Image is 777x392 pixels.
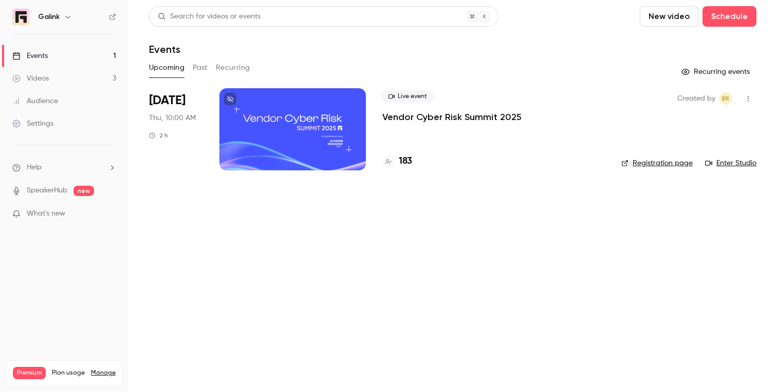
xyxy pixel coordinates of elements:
span: Plan usage [52,369,85,377]
button: New video [640,6,698,27]
span: ER [722,92,729,105]
a: Registration page [621,158,693,168]
span: Help [27,162,42,173]
a: SpeakerHub [27,185,67,196]
span: Etienne Retout [719,92,732,105]
div: 2 h [149,131,168,140]
iframe: Noticeable Trigger [104,209,116,219]
span: Premium [13,367,46,379]
div: Oct 2 Thu, 10:00 AM (Europe/Paris) [149,88,203,170]
li: help-dropdown-opener [12,162,116,173]
a: Enter Studio [705,158,756,168]
span: What's new [27,208,65,219]
h6: Galink [38,12,60,22]
h4: 183 [399,154,412,168]
div: Settings [12,119,53,129]
span: [DATE] [149,92,186,109]
a: Manage [91,369,116,377]
img: Galink [13,9,29,25]
button: Recurring events [677,64,756,80]
a: 183 [382,154,412,168]
div: Videos [12,73,49,84]
div: Events [12,51,48,61]
button: Upcoming [149,60,184,76]
span: new [73,186,94,196]
a: Vendor Cyber Risk Summit 2025 [382,111,522,123]
span: Thu, 10:00 AM [149,113,196,123]
button: Past [193,60,208,76]
span: Live event [382,90,433,103]
button: Recurring [216,60,250,76]
span: Created by [677,92,715,105]
div: Search for videos or events [158,11,261,22]
h1: Events [149,43,180,55]
button: Schedule [702,6,756,27]
div: Audience [12,96,58,106]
